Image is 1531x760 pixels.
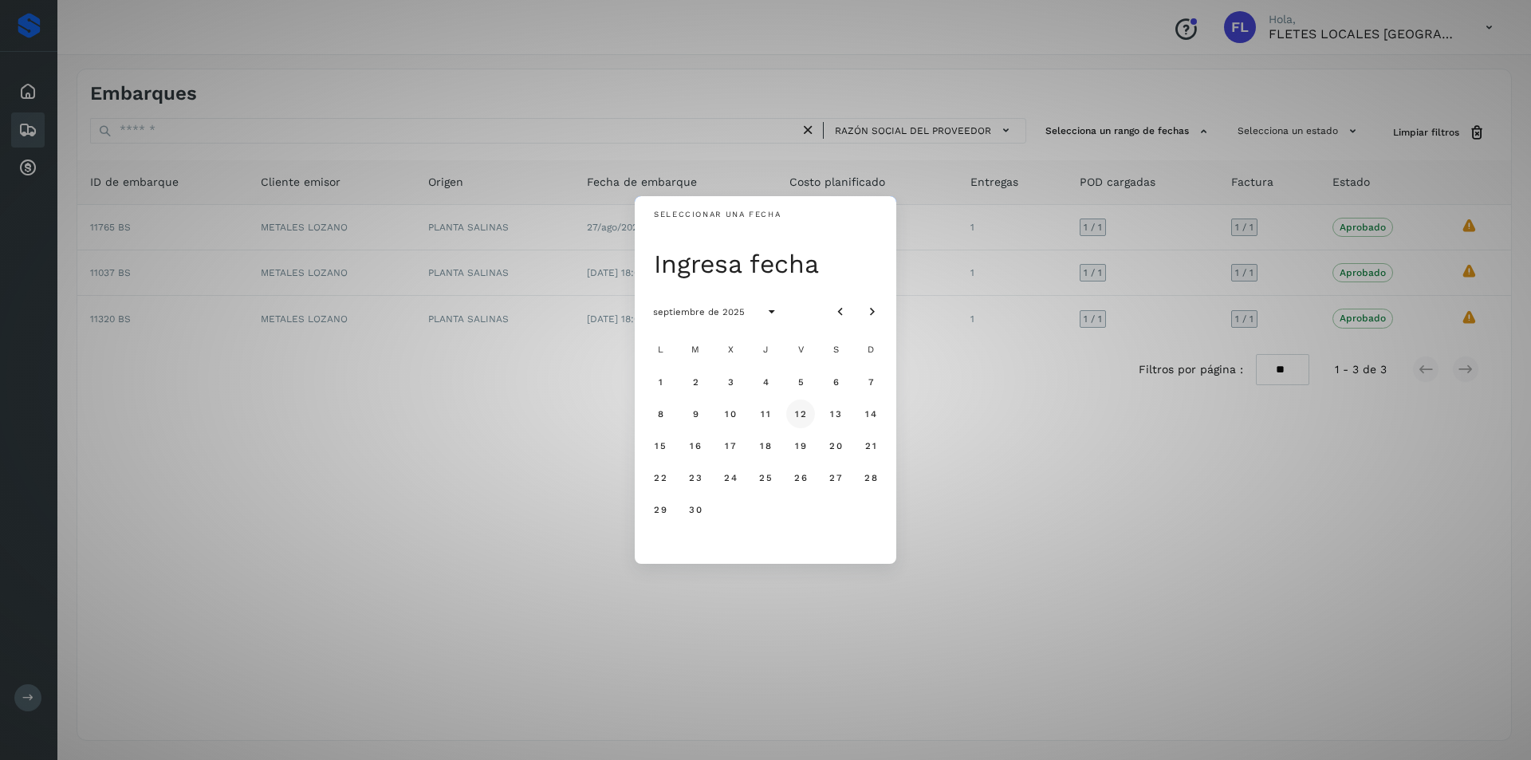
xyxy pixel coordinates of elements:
[786,431,815,460] button: viernes, 19 de septiembre de 2025
[794,440,806,451] span: 19
[654,209,781,221] div: Seleccionar una fecha
[794,408,806,419] span: 12
[716,368,745,396] button: miércoles, 3 de septiembre de 2025
[751,400,780,428] button: jueves, 11 de septiembre de 2025
[654,440,666,451] span: 15
[856,463,885,492] button: domingo, 28 de septiembre de 2025
[681,368,710,396] button: martes, 2 de septiembre de 2025
[832,376,839,388] span: 6
[751,463,780,492] button: jueves, 25 de septiembre de 2025
[681,400,710,428] button: martes, 9 de septiembre de 2025
[646,463,675,492] button: lunes, 22 de septiembre de 2025
[714,334,746,366] div: X
[724,408,736,419] span: 10
[864,440,876,451] span: 21
[681,463,710,492] button: martes, 23 de septiembre de 2025
[828,440,842,451] span: 20
[726,376,734,388] span: 3
[829,408,841,419] span: 13
[654,248,887,280] div: Ingresa fecha
[716,431,745,460] button: miércoles, 17 de septiembre de 2025
[679,334,711,366] div: M
[644,334,676,366] div: L
[786,463,815,492] button: viernes, 26 de septiembre de 2025
[856,431,885,460] button: domingo, 21 de septiembre de 2025
[646,368,675,396] button: lunes, 1 de septiembre de 2025
[785,334,817,366] div: V
[688,472,702,483] span: 23
[867,376,874,388] span: 7
[653,472,667,483] span: 22
[653,504,667,515] span: 29
[688,504,702,515] span: 30
[855,334,887,366] div: D
[657,376,663,388] span: 1
[716,463,745,492] button: miércoles, 24 de septiembre de 2025
[652,306,745,317] span: septiembre de 2025
[826,297,855,326] button: Mes anterior
[762,376,769,388] span: 4
[689,440,701,451] span: 16
[856,400,885,428] button: domingo, 14 de septiembre de 2025
[821,463,850,492] button: sábado, 27 de septiembre de 2025
[656,408,663,419] span: 8
[821,431,850,460] button: sábado, 20 de septiembre de 2025
[691,376,699,388] span: 2
[716,400,745,428] button: miércoles, 10 de septiembre de 2025
[786,368,815,396] button: viernes, 5 de septiembre de 2025
[758,472,772,483] span: 25
[760,408,770,419] span: 11
[828,472,842,483] span: 27
[724,440,736,451] span: 17
[750,334,781,366] div: J
[691,408,699,419] span: 9
[758,297,786,326] button: Seleccionar año
[821,400,850,428] button: sábado, 13 de septiembre de 2025
[856,368,885,396] button: domingo, 7 de septiembre de 2025
[820,334,852,366] div: S
[864,408,876,419] span: 14
[723,472,737,483] span: 24
[786,400,815,428] button: viernes, 12 de septiembre de 2025
[797,376,804,388] span: 5
[751,431,780,460] button: jueves, 18 de septiembre de 2025
[759,440,771,451] span: 18
[681,431,710,460] button: martes, 16 de septiembre de 2025
[751,368,780,396] button: jueves, 4 de septiembre de 2025
[864,472,877,483] span: 28
[646,495,675,524] button: lunes, 29 de septiembre de 2025
[640,297,758,326] button: septiembre de 2025
[821,368,850,396] button: sábado, 6 de septiembre de 2025
[681,495,710,524] button: martes, 30 de septiembre de 2025
[646,400,675,428] button: lunes, 8 de septiembre de 2025
[858,297,887,326] button: Mes siguiente
[646,431,675,460] button: lunes, 15 de septiembre de 2025
[793,472,807,483] span: 26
